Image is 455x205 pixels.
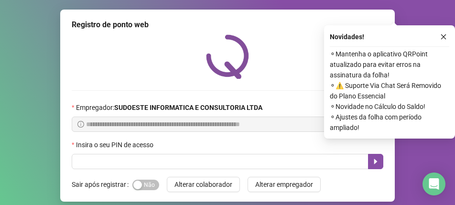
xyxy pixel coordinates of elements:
[440,33,447,40] span: close
[167,177,240,192] button: Alterar colaborador
[372,158,379,165] span: caret-right
[330,80,449,101] span: ⚬ ⚠️ Suporte Via Chat Será Removido do Plano Essencial
[174,179,232,190] span: Alterar colaborador
[330,101,449,112] span: ⚬ Novidade no Cálculo do Saldo!
[255,179,313,190] span: Alterar empregador
[114,104,262,111] strong: SUDOESTE INFORMATICA E CONSULTORIA LTDA
[72,19,383,31] div: Registro de ponto web
[330,49,449,80] span: ⚬ Mantenha o aplicativo QRPoint atualizado para evitar erros na assinatura da folha!
[248,177,321,192] button: Alterar empregador
[330,32,364,42] span: Novidades !
[77,121,84,128] span: info-circle
[76,102,262,113] span: Empregador :
[72,177,132,192] label: Sair após registrar
[206,34,249,79] img: QRPoint
[330,112,449,133] span: ⚬ Ajustes da folha com período ampliado!
[72,140,160,150] label: Insira o seu PIN de acesso
[422,173,445,195] div: Open Intercom Messenger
